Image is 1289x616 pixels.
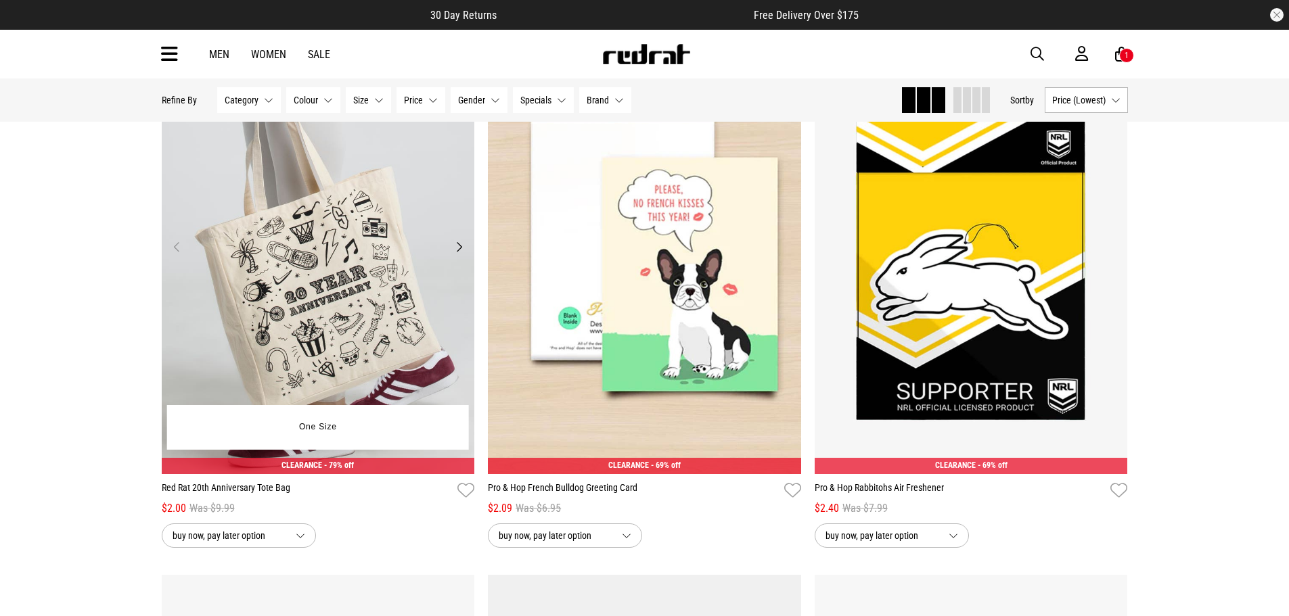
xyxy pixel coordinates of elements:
span: Price (Lowest) [1052,95,1106,105]
button: Brand [579,87,631,113]
span: CLEARANCE [608,460,649,470]
span: - 69% off [978,460,1008,470]
a: Women [251,48,286,61]
a: Red Rat 20th Anniversary Tote Bag [162,481,453,500]
span: buy now, pay later option [173,527,285,544]
p: Refine By [162,95,197,105]
button: Price (Lowest) [1045,87,1128,113]
span: Brand [587,95,609,105]
button: Size [346,87,391,113]
img: Redrat logo [602,44,691,64]
button: Colour [286,87,340,113]
a: Sale [308,48,330,61]
button: Price [397,87,445,113]
button: Specials [513,87,574,113]
a: Pro & Hop Rabbitohs Air Freshener [815,481,1106,500]
span: Was $7.99 [842,500,888,517]
a: Men [209,48,229,61]
button: Open LiveChat chat widget [11,5,51,46]
button: Gender [451,87,507,113]
span: - 69% off [651,460,681,470]
img: Pro & Hop French Bulldog Greeting Card in Multi [488,36,801,474]
button: Next [451,239,468,255]
span: Was $9.99 [189,500,235,517]
span: CLEARANCE [935,460,976,470]
button: Previous [168,239,185,255]
span: CLEARANCE [281,460,322,470]
button: buy now, pay later option [488,523,642,548]
span: $2.40 [815,500,839,517]
span: Specials [520,95,551,105]
a: Pro & Hop French Bulldog Greeting Card [488,481,779,500]
span: - 79% off [324,460,354,470]
span: Size [353,95,369,105]
span: Free Delivery Over $175 [754,9,859,22]
span: $2.00 [162,500,186,517]
span: buy now, pay later option [826,527,938,544]
button: buy now, pay later option [162,523,316,548]
button: One Size [289,415,347,440]
button: Sortby [1010,92,1034,108]
button: buy now, pay later option [815,523,969,548]
iframe: Customer reviews powered by Trustpilot [524,8,727,22]
img: Pro & Hop Rabbitohs Air Freshener in White [815,36,1128,474]
button: Category [217,87,281,113]
div: 1 [1125,51,1129,60]
span: by [1025,95,1034,105]
a: 1 [1115,47,1128,62]
span: Was $6.95 [516,500,561,517]
span: Category [225,95,258,105]
span: $2.09 [488,500,512,517]
span: Colour [294,95,318,105]
img: Red Rat 20th Anniversary Tote Bag in Multi [162,36,475,474]
span: buy now, pay later option [499,527,611,544]
span: Gender [458,95,485,105]
span: Price [404,95,423,105]
span: 30 Day Returns [430,9,497,22]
